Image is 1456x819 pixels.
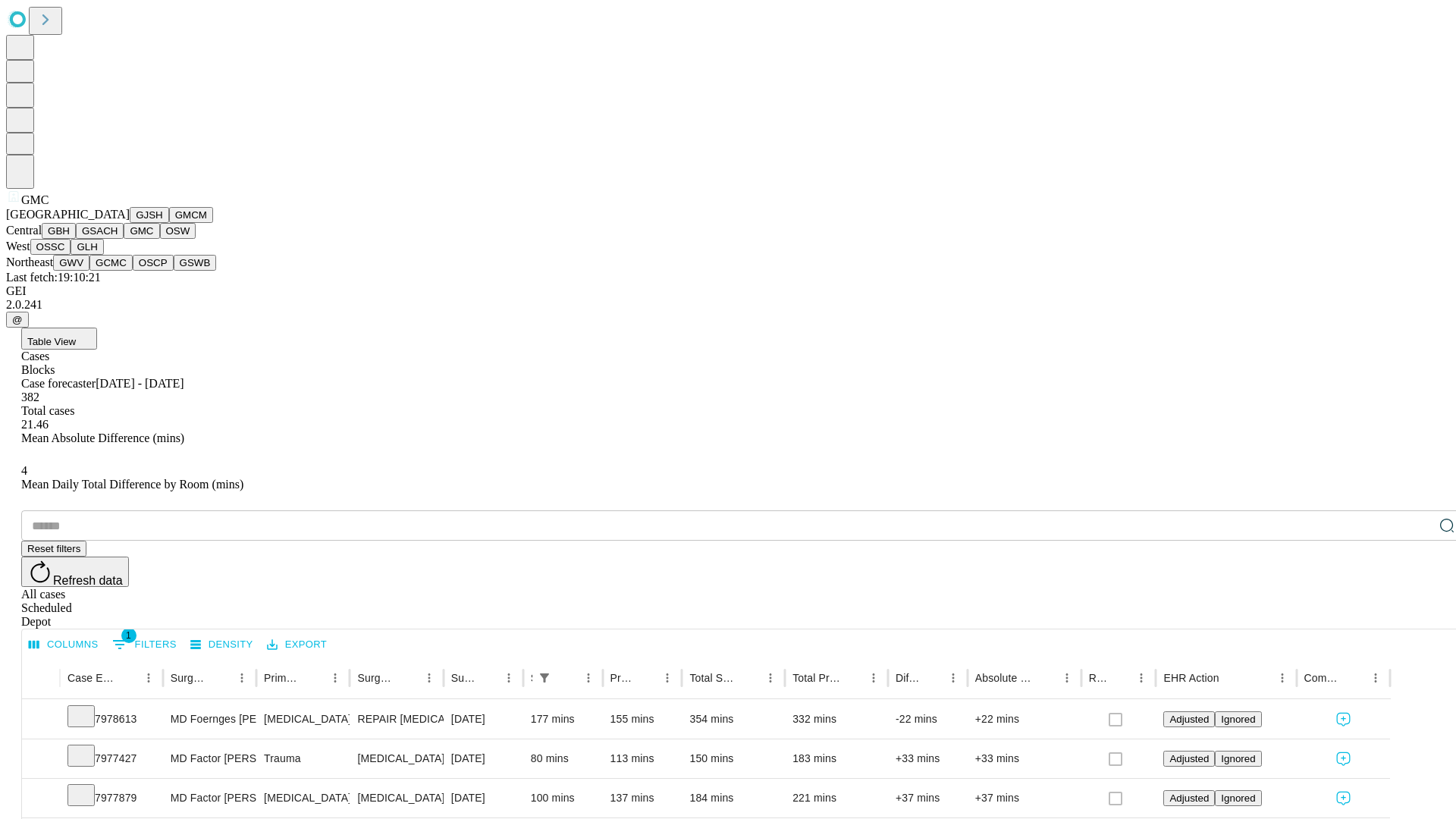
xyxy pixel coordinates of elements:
[21,478,243,491] span: Mean Daily Total Difference by Room (mins)
[534,667,555,689] div: 1 active filter
[498,667,519,689] button: Menu
[1221,753,1255,764] span: Ignored
[1056,667,1078,689] button: Menu
[124,223,159,239] button: GMC
[6,240,30,253] span: West
[1221,792,1255,804] span: Ignored
[1089,672,1109,684] div: Resolved in EHR
[76,223,124,239] button: GSACH
[174,255,217,271] button: GSWB
[1169,753,1209,764] span: Adjusted
[171,672,209,684] div: Surgeon Name
[21,541,86,557] button: Reset filters
[1304,672,1342,684] div: Comments
[792,779,880,817] div: 221 mins
[531,739,595,778] div: 80 mins
[451,700,516,739] div: [DATE]
[21,557,129,587] button: Refresh data
[169,207,213,223] button: GMCM
[1035,667,1056,689] button: Sort
[210,667,231,689] button: Sort
[1163,751,1215,767] button: Adjusted
[231,667,253,689] button: Menu
[263,633,331,657] button: Export
[6,312,29,328] button: @
[357,739,435,778] div: [MEDICAL_DATA]
[96,377,184,390] span: [DATE] - [DATE]
[264,672,302,684] div: Primary Service
[303,667,325,689] button: Sort
[792,700,880,739] div: 332 mins
[975,779,1074,817] div: +37 mins
[792,739,880,778] div: 183 mins
[1344,667,1365,689] button: Sort
[760,667,781,689] button: Menu
[1169,792,1209,804] span: Adjusted
[325,667,346,689] button: Menu
[67,779,155,817] div: 7977879
[133,255,174,271] button: OSCP
[689,739,777,778] div: 150 mins
[557,667,578,689] button: Sort
[1221,667,1242,689] button: Sort
[264,779,342,817] div: [MEDICAL_DATA]
[25,633,102,657] button: Select columns
[160,223,196,239] button: OSW
[30,707,52,733] button: Expand
[21,418,49,431] span: 21.46
[689,700,777,739] div: 354 mins
[30,239,71,255] button: OSSC
[6,224,42,237] span: Central
[53,574,123,587] span: Refresh data
[610,672,635,684] div: Predicted In Room Duration
[610,779,675,817] div: 137 mins
[1163,711,1215,727] button: Adjusted
[1215,711,1261,727] button: Ignored
[451,779,516,817] div: [DATE]
[187,633,257,657] button: Density
[108,632,180,657] button: Show filters
[71,239,103,255] button: GLH
[896,739,960,778] div: +33 mins
[6,298,1450,312] div: 2.0.241
[67,700,155,739] div: 7978613
[171,739,249,778] div: MD Factor [PERSON_NAME]
[635,667,657,689] button: Sort
[610,739,675,778] div: 113 mins
[89,255,133,271] button: GCMC
[21,193,49,206] span: GMC
[121,628,136,643] span: 1
[117,667,138,689] button: Sort
[6,208,130,221] span: [GEOGRAPHIC_DATA]
[6,271,101,284] span: Last fetch: 19:10:21
[1169,714,1209,725] span: Adjusted
[27,336,76,347] span: Table View
[21,328,97,350] button: Table View
[1163,790,1215,806] button: Adjusted
[896,672,920,684] div: Difference
[921,667,943,689] button: Sort
[21,404,74,417] span: Total cases
[531,672,532,684] div: Scheduled In Room Duration
[171,700,249,739] div: MD Foernges [PERSON_NAME]
[792,672,840,684] div: Total Predicted Duration
[53,255,89,271] button: GWV
[896,779,960,817] div: +37 mins
[975,672,1034,684] div: Absolute Difference
[67,739,155,778] div: 7977427
[12,314,23,325] span: @
[6,284,1450,298] div: GEI
[689,672,737,684] div: Total Scheduled Duration
[30,746,52,773] button: Expand
[531,700,595,739] div: 177 mins
[21,464,27,477] span: 4
[264,700,342,739] div: [MEDICAL_DATA]
[975,739,1074,778] div: +33 mins
[477,667,498,689] button: Sort
[1365,667,1386,689] button: Menu
[943,667,964,689] button: Menu
[419,667,440,689] button: Menu
[42,223,76,239] button: GBH
[689,779,777,817] div: 184 mins
[138,667,159,689] button: Menu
